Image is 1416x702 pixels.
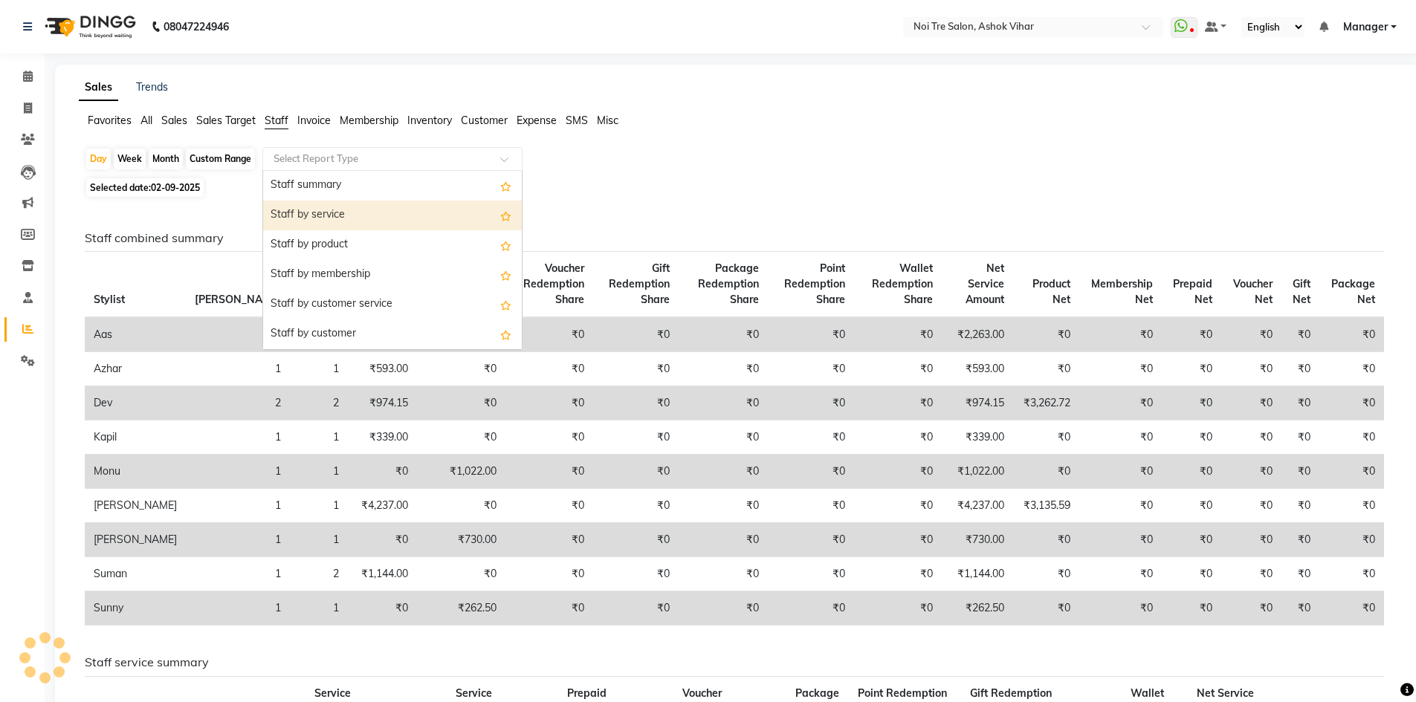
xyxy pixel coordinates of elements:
[1281,523,1320,557] td: ₹0
[114,149,146,169] div: Week
[1162,386,1222,420] td: ₹0
[1221,455,1281,489] td: ₹0
[85,489,186,523] td: [PERSON_NAME]
[1221,557,1281,591] td: ₹0
[85,655,1384,669] h6: Staff service summary
[186,317,290,352] td: 2
[348,420,416,455] td: ₹339.00
[164,6,229,48] b: 08047224946
[593,455,679,489] td: ₹0
[149,149,183,169] div: Month
[505,317,594,352] td: ₹0
[263,319,522,349] div: Staff by customer
[609,261,670,306] span: Gift Redemption Share
[290,591,348,625] td: 1
[1221,523,1281,557] td: ₹0
[942,420,1013,455] td: ₹339.00
[85,386,186,420] td: Dev
[872,261,933,306] span: Wallet Redemption Share
[854,420,942,455] td: ₹0
[417,455,505,489] td: ₹1,022.00
[1233,277,1273,306] span: Voucher Net
[348,352,416,386] td: ₹593.00
[1281,420,1320,455] td: ₹0
[1013,352,1079,386] td: ₹0
[417,489,505,523] td: ₹0
[86,149,111,169] div: Day
[417,420,505,455] td: ₹0
[768,591,854,625] td: ₹0
[593,352,679,386] td: ₹0
[290,420,348,455] td: 1
[290,489,348,523] td: 1
[1281,557,1320,591] td: ₹0
[505,352,594,386] td: ₹0
[1079,523,1162,557] td: ₹0
[85,352,186,386] td: Azhar
[679,489,768,523] td: ₹0
[85,231,1384,245] h6: Staff combined summary
[186,352,290,386] td: 1
[186,386,290,420] td: 2
[679,420,768,455] td: ₹0
[1173,277,1212,306] span: Prepaid Net
[290,455,348,489] td: 1
[1221,591,1281,625] td: ₹0
[679,455,768,489] td: ₹0
[1162,420,1222,455] td: ₹0
[768,489,854,523] td: ₹0
[593,557,679,591] td: ₹0
[417,352,505,386] td: ₹0
[1221,386,1281,420] td: ₹0
[1281,489,1320,523] td: ₹0
[1319,352,1384,386] td: ₹0
[1221,420,1281,455] td: ₹0
[38,6,140,48] img: logo
[854,386,942,420] td: ₹0
[854,591,942,625] td: ₹0
[942,489,1013,523] td: ₹4,237.00
[290,386,348,420] td: 2
[500,266,511,284] span: Add this report to Favorites List
[417,386,505,420] td: ₹0
[679,352,768,386] td: ₹0
[1091,277,1153,306] span: Membership Net
[1319,523,1384,557] td: ₹0
[290,557,348,591] td: 2
[1343,19,1388,35] span: Manager
[505,523,594,557] td: ₹0
[784,261,845,306] span: Point Redemption Share
[1079,420,1162,455] td: ₹0
[942,352,1013,386] td: ₹593.00
[290,523,348,557] td: 1
[195,293,281,306] span: [PERSON_NAME]
[186,149,255,169] div: Custom Range
[854,523,942,557] td: ₹0
[85,317,186,352] td: Aas
[768,455,854,489] td: ₹0
[417,557,505,591] td: ₹0
[186,591,290,625] td: 1
[1013,557,1079,591] td: ₹0
[1331,277,1375,306] span: Package Net
[597,114,618,127] span: Misc
[1079,317,1162,352] td: ₹0
[1162,557,1222,591] td: ₹0
[1162,317,1222,352] td: ₹0
[85,591,186,625] td: Sunny
[79,74,118,101] a: Sales
[348,523,416,557] td: ₹0
[505,489,594,523] td: ₹0
[140,114,152,127] span: All
[768,352,854,386] td: ₹0
[85,455,186,489] td: Monu
[417,523,505,557] td: ₹730.00
[942,523,1013,557] td: ₹730.00
[768,420,854,455] td: ₹0
[1281,386,1320,420] td: ₹0
[500,177,511,195] span: Add this report to Favorites List
[340,114,398,127] span: Membership
[1013,386,1079,420] td: ₹3,262.72
[186,523,290,557] td: 1
[94,293,125,306] span: Stylist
